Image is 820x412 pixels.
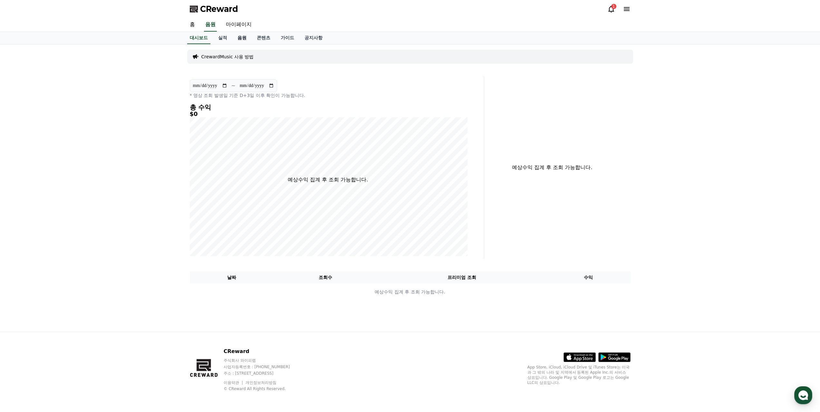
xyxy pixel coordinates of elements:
th: 날짜 [190,272,274,283]
a: 설정 [83,204,124,220]
a: 1 [607,5,615,13]
h4: 총 수익 [190,104,466,111]
p: 사업자등록번호 : [PHONE_NUMBER] [224,364,302,369]
div: 1 [611,4,616,9]
a: CrewardMusic 사용 방법 [201,53,254,60]
p: ~ [231,82,236,90]
p: CReward [224,348,302,355]
a: 대시보드 [187,32,210,44]
a: CReward [190,4,238,14]
span: 설정 [100,214,107,219]
a: 마이페이지 [221,18,257,32]
a: 이용약관 [224,380,244,385]
p: © CReward All Rights Reserved. [224,386,302,391]
p: 예상수익 집계 후 조회 가능합니다. [190,289,630,295]
th: 조회수 [274,272,377,283]
h5: $0 [190,111,466,117]
a: 홈 [2,204,43,220]
p: 예상수익 집계 후 조회 가능합니다. [489,164,615,171]
a: 음원 [204,18,217,32]
p: 주소 : [STREET_ADDRESS] [224,371,302,376]
p: * 영상 조회 발생일 기준 D+3일 이후 확인이 가능합니다. [190,92,466,99]
a: 콘텐츠 [252,32,275,44]
a: 홈 [185,18,200,32]
p: 주식회사 와이피랩 [224,358,302,363]
a: 가이드 [275,32,299,44]
p: App Store, iCloud, iCloud Drive 및 iTunes Store는 미국과 그 밖의 나라 및 지역에서 등록된 Apple Inc.의 서비스 상표입니다. Goo... [527,365,631,385]
span: 대화 [59,214,67,219]
th: 수익 [546,272,631,283]
a: 개인정보처리방침 [246,380,276,385]
a: 공지사항 [299,32,328,44]
a: 대화 [43,204,83,220]
th: 프리미엄 조회 [377,272,546,283]
a: 음원 [232,32,252,44]
a: 실적 [213,32,232,44]
span: CReward [200,4,238,14]
p: 예상수익 집계 후 조회 가능합니다. [288,176,368,184]
span: 홈 [20,214,24,219]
